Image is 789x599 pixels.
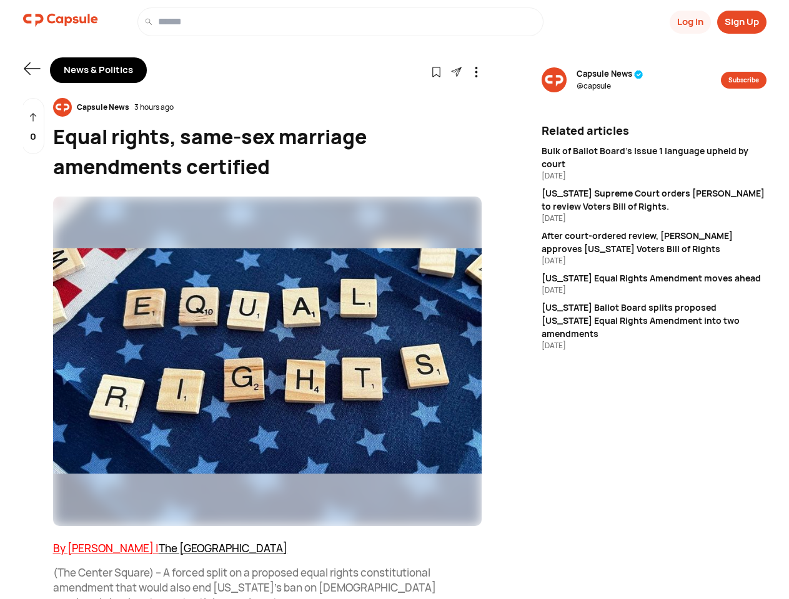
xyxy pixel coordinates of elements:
[670,11,711,34] button: Log In
[542,122,767,139] div: Related articles
[577,80,643,92] span: @ capsule
[542,271,767,285] div: [US_STATE] Equal Rights Amendment moves ahead
[634,70,643,79] img: tick
[542,67,567,92] img: resizeImage
[53,98,72,117] img: resizeImage
[53,541,159,555] a: By [PERSON_NAME] |
[542,285,767,296] div: [DATE]
[23,7,98,36] a: logo
[72,102,134,113] div: Capsule News
[23,7,98,32] img: logo
[542,170,767,182] div: [DATE]
[53,197,482,526] img: resizeImage
[542,340,767,351] div: [DATE]
[30,130,36,144] p: 0
[134,102,174,113] div: 3 hours ago
[721,72,767,89] button: Subscribe
[542,144,767,170] div: Bulk of Ballot Board’s Issue 1 language upheld by court
[53,122,482,182] div: Equal rights, same-sex marriage amendments certified
[542,301,767,340] div: [US_STATE] Ballot Board splits proposed [US_STATE] Equal Rights Amendment into two amendments
[542,255,767,266] div: [DATE]
[50,57,147,83] div: News & Politics
[577,68,643,80] span: Capsule News
[159,541,287,555] a: The [GEOGRAPHIC_DATA]
[542,213,767,224] div: [DATE]
[717,11,767,34] button: Sign Up
[542,229,767,255] div: After court-ordered review, [PERSON_NAME] approves [US_STATE] Voters Bill of Rights
[542,187,767,213] div: [US_STATE] Supreme Court orders [PERSON_NAME] to review Voters Bill of Rights.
